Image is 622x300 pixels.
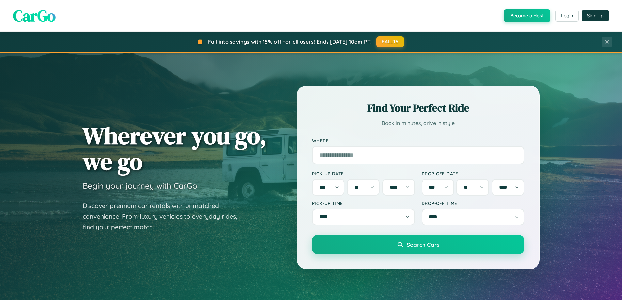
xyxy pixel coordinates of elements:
label: Drop-off Time [422,200,524,206]
p: Discover premium car rentals with unmatched convenience. From luxury vehicles to everyday rides, ... [83,200,246,232]
button: Search Cars [312,235,524,254]
label: Pick-up Date [312,171,415,176]
label: Where [312,138,524,143]
button: FALL15 [376,36,404,47]
h2: Find Your Perfect Ride [312,101,524,115]
button: Login [555,10,579,22]
label: Drop-off Date [422,171,524,176]
span: CarGo [13,5,56,26]
span: Search Cars [407,241,439,248]
h3: Begin your journey with CarGo [83,181,197,191]
button: Sign Up [582,10,609,21]
span: Fall into savings with 15% off for all users! Ends [DATE] 10am PT. [208,39,372,45]
p: Book in minutes, drive in style [312,118,524,128]
button: Become a Host [504,9,550,22]
h1: Wherever you go, we go [83,123,267,174]
label: Pick-up Time [312,200,415,206]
